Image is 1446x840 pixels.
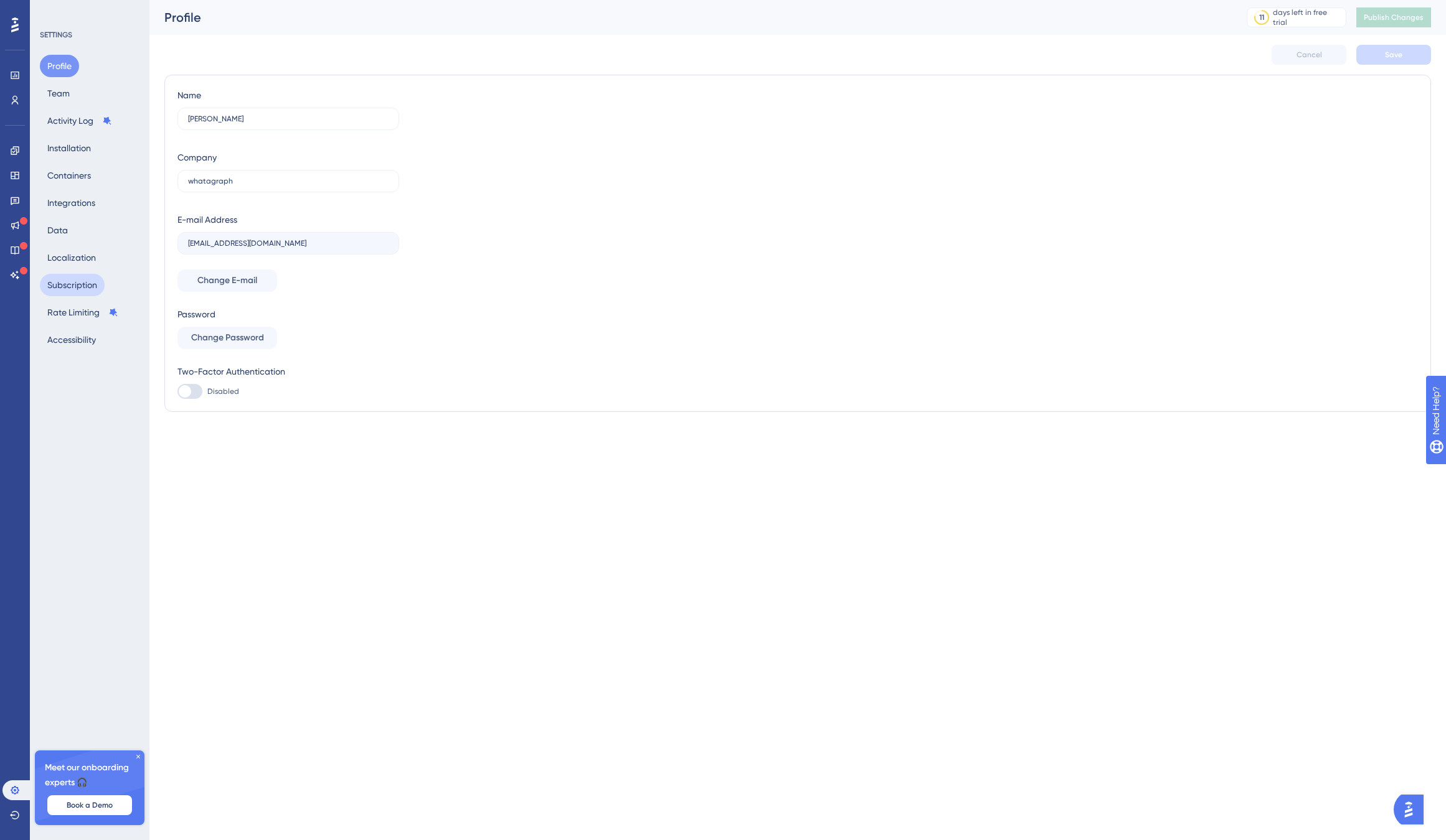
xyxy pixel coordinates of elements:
span: Cancel [1297,50,1322,60]
button: Profile [40,55,79,77]
span: Meet our onboarding experts 🎧 [45,760,135,790]
span: Need Help? [29,3,78,18]
button: Cancel [1272,45,1346,65]
span: Publish Changes [1364,12,1424,22]
button: Containers [40,164,98,187]
span: Change E-mail [197,273,257,288]
iframe: UserGuiding AI Assistant Launcher [1394,791,1431,828]
div: 11 [1259,12,1264,22]
button: Data [40,219,75,241]
span: Disabled [207,386,239,396]
div: Profile [164,9,1216,26]
button: Rate Limiting [40,301,126,324]
button: Publish Changes [1356,7,1431,27]
button: Activity Log [40,110,120,132]
input: Name Surname [188,114,389,123]
button: Team [40,82,77,105]
div: Password [177,307,399,322]
button: Change E-mail [177,269,277,292]
div: Two-Factor Authentication [177,364,399,379]
div: Name [177,88,201,103]
input: Company Name [188,177,389,185]
button: Accessibility [40,329,103,351]
button: Subscription [40,274,105,296]
div: days left in free trial [1273,7,1342,27]
div: Company [177,150,217,165]
div: E-mail Address [177,212,237,227]
div: SETTINGS [40,30,141,40]
span: Change Password [191,330,264,345]
button: Save [1356,45,1431,65]
button: Localization [40,246,103,269]
button: Book a Demo [47,795,132,815]
input: E-mail Address [188,239,389,248]
span: Book a Demo [67,800,113,810]
button: Integrations [40,192,103,214]
button: Change Password [177,327,277,349]
button: Installation [40,137,98,159]
span: Save [1385,50,1402,60]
